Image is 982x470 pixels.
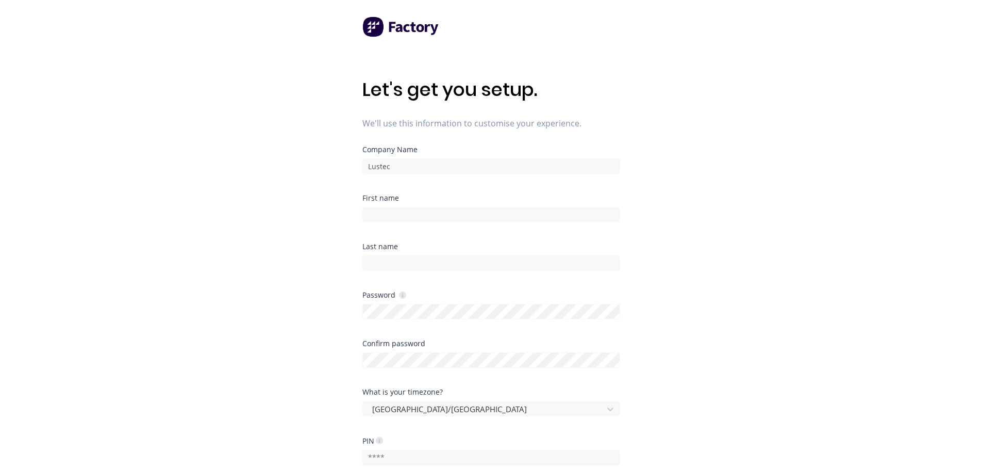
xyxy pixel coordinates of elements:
[362,388,620,396] div: What is your timezone?
[362,195,620,202] div: First name
[362,340,620,347] div: Confirm password
[362,78,620,101] h1: Let's get you setup.
[362,243,620,250] div: Last name
[362,436,383,446] div: PIN
[362,117,620,129] span: We'll use this information to customise your experience.
[362,290,406,300] div: Password
[362,146,620,153] div: Company Name
[362,17,440,37] img: Factory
